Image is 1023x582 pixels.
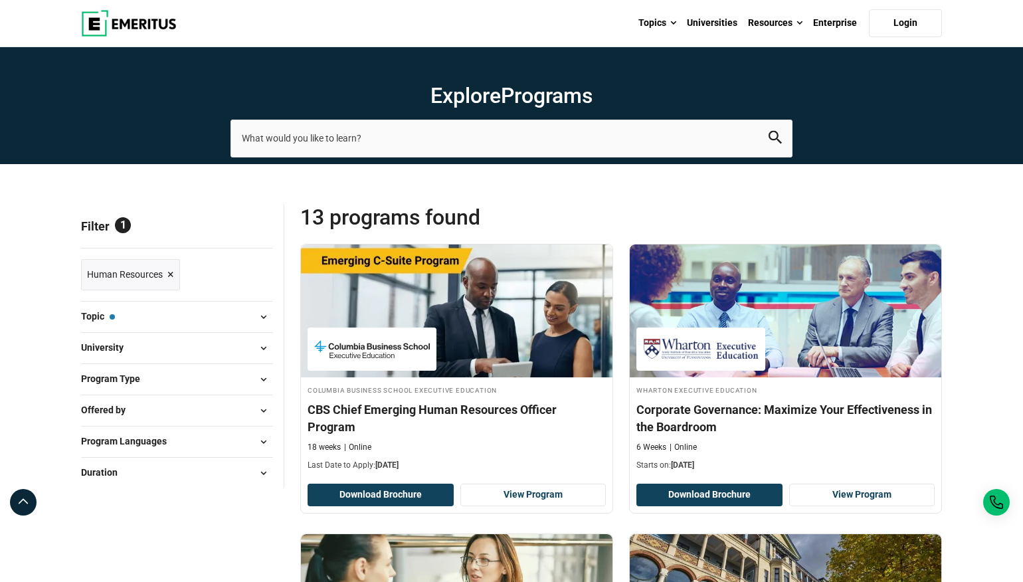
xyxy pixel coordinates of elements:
span: 13 Programs found [300,204,621,231]
h4: CBS Chief Emerging Human Resources Officer Program [308,401,606,435]
span: × [167,265,174,284]
span: Programs [501,83,593,108]
button: Duration [81,463,273,483]
input: search-page [231,120,792,157]
span: [DATE] [375,460,399,470]
a: Login [869,9,942,37]
span: University [81,340,134,355]
span: 1 [115,217,131,233]
button: Download Brochure [308,484,454,506]
a: Human Resources Course by Wharton Executive Education - October 16, 2025 Wharton Executive Educat... [630,244,941,478]
button: Offered by [81,401,273,421]
h4: Columbia Business School Executive Education [308,384,606,395]
h1: Explore [231,82,792,109]
p: Online [670,442,697,453]
button: University [81,338,273,358]
p: 18 weeks [308,442,341,453]
img: Wharton Executive Education [643,334,759,364]
a: Human Resources × [81,259,180,290]
span: Human Resources [87,267,163,282]
h4: Corporate Governance: Maximize Your Effectiveness in the Boardroom [636,401,935,435]
a: View Program [789,484,935,506]
span: Topic [81,309,115,324]
span: Duration [81,465,128,480]
p: Online [344,442,371,453]
span: Offered by [81,403,136,417]
img: CBS Chief Emerging Human Resources Officer Program | Online Human Resources Course [301,244,612,377]
button: Program Type [81,369,273,389]
span: Program Languages [81,434,177,448]
p: Starts on: [636,460,935,471]
img: Corporate Governance: Maximize Your Effectiveness in the Boardroom | Online Human Resources Course [630,244,941,377]
span: [DATE] [671,460,694,470]
a: Human Resources Course by Columbia Business School Executive Education - October 2, 2025 Columbia... [301,244,612,478]
button: search [769,131,782,146]
button: Topic [81,307,273,327]
img: Columbia Business School Executive Education [314,334,430,364]
a: search [769,134,782,147]
button: Download Brochure [636,484,783,506]
p: Last Date to Apply: [308,460,606,471]
a: View Program [460,484,606,506]
p: Filter [81,204,273,248]
p: 6 Weeks [636,442,666,453]
a: Reset all [232,219,273,237]
button: Program Languages [81,432,273,452]
h4: Wharton Executive Education [636,384,935,395]
span: Program Type [81,371,151,386]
